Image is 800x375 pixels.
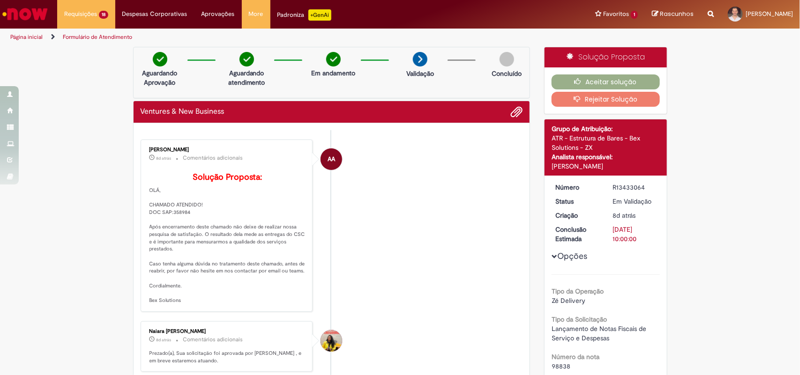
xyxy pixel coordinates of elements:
span: Rascunhos [660,9,694,18]
div: Padroniza [277,9,331,21]
ul: Trilhas de página [7,29,526,46]
div: Naiara [PERSON_NAME] [150,329,306,334]
button: Adicionar anexos [510,106,523,118]
div: 20/08/2025 15:25:17 [613,211,657,220]
div: [PERSON_NAME] [552,162,660,171]
a: Rascunhos [652,10,694,19]
h2: Ventures & New Business Histórico de tíquete [141,108,224,116]
span: 8d atrás [157,155,172,161]
span: 1 [631,11,638,19]
div: Solução Proposta [545,47,667,67]
p: Prezado(a), Sua solicitação foi aprovada por [PERSON_NAME] , e em breve estaremos atuando. [150,350,306,364]
span: Favoritos [603,9,629,19]
button: Aceitar solução [552,74,660,89]
time: 20/08/2025 22:19:34 [157,337,172,343]
div: Naiara Domingues Rodrigues Santos [321,330,342,352]
div: ATR - Estrutura de Bares - Bex Solutions - ZX [552,133,660,152]
span: 98838 [552,362,570,370]
span: Zé Delivery [552,296,585,305]
p: Validação [406,69,434,78]
img: check-circle-green.png [326,52,341,66]
p: Concluído [492,69,522,78]
button: Rejeitar Solução [552,92,660,107]
span: AA [328,148,335,170]
p: Em andamento [311,68,355,78]
img: img-circle-grey.png [500,52,514,66]
time: 20/08/2025 15:25:17 [613,211,636,220]
div: [DATE] 10:00:00 [613,225,657,243]
time: 21/08/2025 08:16:37 [157,155,172,161]
img: check-circle-green.png [153,52,167,66]
span: 8d atrás [157,337,172,343]
dt: Criação [548,211,606,220]
dt: Status [548,197,606,206]
small: Comentários adicionais [183,154,243,162]
a: Formulário de Atendimento [63,33,132,41]
p: OLÁ, CHAMADO ATENDIDO! DOC SAP:358984 Após encerramento deste chamado não deixe de realizar nossa... [150,173,306,304]
div: [PERSON_NAME] [150,147,306,153]
b: Solução Proposta: [193,172,262,183]
p: +GenAi [308,9,331,21]
div: Adriana Abdalla [321,148,342,170]
dt: Conclusão Estimada [548,225,606,243]
div: Em Validação [613,197,657,206]
p: Aguardando atendimento [224,68,269,87]
span: More [249,9,263,19]
div: Grupo de Atribuição: [552,124,660,133]
span: 18 [99,11,108,19]
div: R13433064 [613,183,657,192]
b: Tipo da Operação [552,287,604,295]
span: Aprovações [202,9,235,19]
img: check-circle-green.png [239,52,254,66]
span: Requisições [64,9,97,19]
dt: Número [548,183,606,192]
a: Página inicial [10,33,43,41]
b: Número da nota [552,353,599,361]
div: Analista responsável: [552,152,660,162]
img: arrow-next.png [413,52,427,66]
img: ServiceNow [1,5,49,23]
span: [PERSON_NAME] [746,10,793,18]
small: Comentários adicionais [183,336,243,344]
span: 8d atrás [613,211,636,220]
p: Aguardando Aprovação [137,68,183,87]
b: Tipo da Solicitação [552,315,607,324]
span: Lançamento de Notas Fiscais de Serviço e Despesas [552,324,648,342]
span: Despesas Corporativas [122,9,187,19]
